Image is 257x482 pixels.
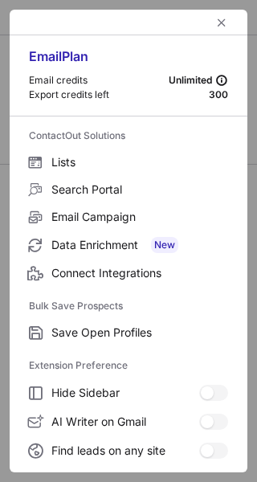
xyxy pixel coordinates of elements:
button: right-button [26,14,42,31]
label: Find leads on any site [10,436,247,465]
label: Email Campaign [10,203,247,231]
label: Data Enrichment New [10,231,247,259]
div: Email Plan [29,48,228,74]
span: Connect Integrations [51,266,228,280]
div: 300 [209,88,228,101]
span: Unlimited [169,74,212,87]
span: AI Writer on Gmail [51,415,199,429]
label: Connect Integrations [10,259,247,287]
label: Bulk Save Prospects [29,293,228,319]
label: Search Portal [10,176,247,203]
div: Export credits left [29,88,209,101]
label: Lists [10,149,247,176]
div: Email credits [29,74,169,87]
label: Hide Sidebar [10,378,247,407]
span: Data Enrichment [51,237,228,253]
label: ContactOut Solutions [29,123,228,149]
span: Hide Sidebar [51,386,199,400]
span: New [151,237,178,253]
label: AI Writer on Gmail [10,407,247,436]
span: Search Portal [51,182,228,197]
button: left-button [212,13,231,32]
span: Lists [51,155,228,170]
span: Email Campaign [51,210,228,224]
label: Save Open Profiles [10,319,247,346]
span: Save Open Profiles [51,325,228,340]
label: Extension Preference [29,353,228,378]
span: Find leads on any site [51,443,199,458]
